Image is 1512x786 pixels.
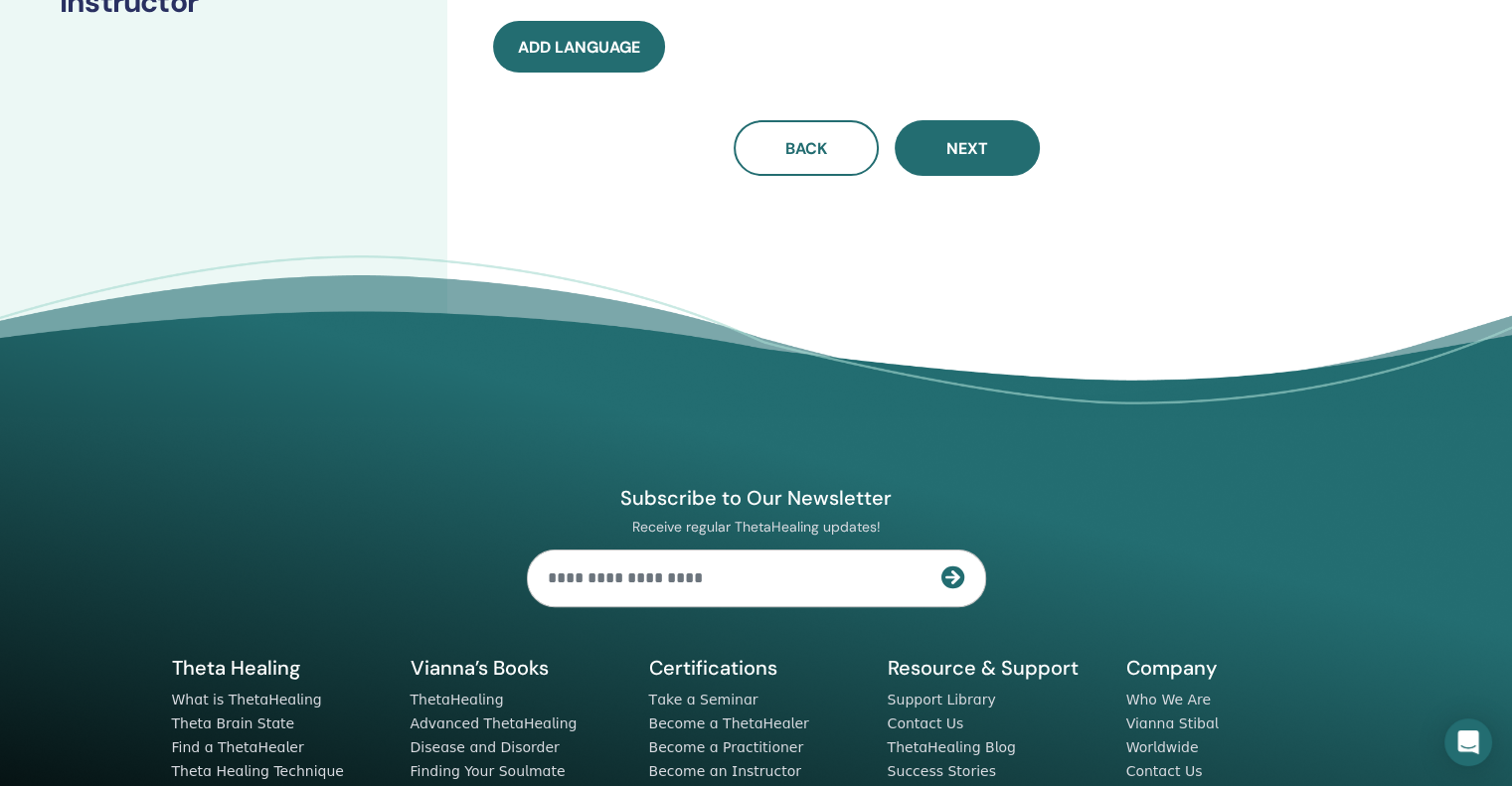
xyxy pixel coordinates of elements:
a: Who We Are [1126,692,1211,707]
a: Contact Us [888,715,964,731]
a: Become an Instructor [649,763,801,779]
button: Next [895,120,1040,176]
a: Support Library [888,692,996,707]
a: Success Stories [888,763,996,779]
a: Worldwide [1126,739,1199,755]
a: What is ThetaHealing [172,692,322,707]
h5: Resource & Support [888,655,1102,681]
a: Theta Brain State [172,715,295,731]
span: Add language [518,37,640,58]
a: ThetaHealing [411,692,504,707]
a: Take a Seminar [649,692,758,707]
h5: Certifications [649,655,864,681]
h5: Vianna’s Books [411,655,625,681]
button: Back [734,120,879,176]
span: Next [946,138,988,159]
a: Contact Us [1126,763,1203,779]
span: Back [785,138,827,159]
h5: Theta Healing [172,655,387,681]
button: Add language [493,21,665,73]
h5: Company [1126,655,1341,681]
a: Finding Your Soulmate [411,763,566,779]
a: ThetaHealing Blog [888,739,1016,755]
a: Disease and Disorder [411,739,560,755]
a: Become a Practitioner [649,739,804,755]
p: Receive regular ThetaHealing updates! [527,518,986,536]
div: Open Intercom Messenger [1444,718,1492,766]
a: Find a ThetaHealer [172,739,304,755]
a: Vianna Stibal [1126,715,1219,731]
a: Advanced ThetaHealing [411,715,578,731]
a: Theta Healing Technique [172,763,344,779]
a: Become a ThetaHealer [649,715,809,731]
h4: Subscribe to Our Newsletter [527,485,986,511]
